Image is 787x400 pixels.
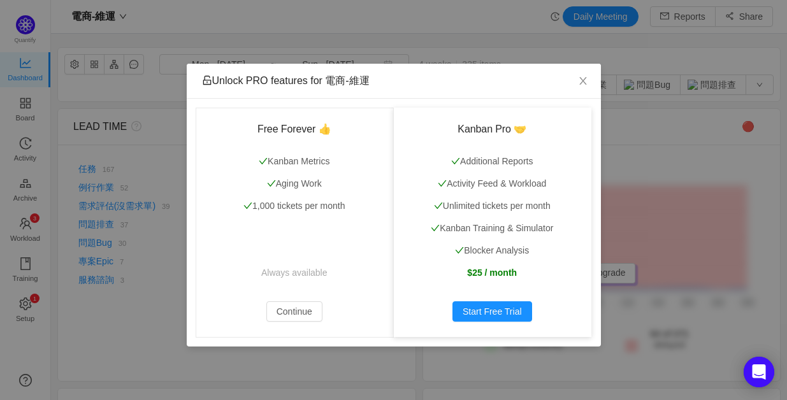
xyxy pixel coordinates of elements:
i: icon: unlock [202,75,212,85]
p: Kanban Metrics [211,155,379,168]
p: Aging Work [211,177,379,190]
p: Blocker Analysis [408,244,576,257]
span: Unlock PRO features for 電商-維運 [202,75,370,86]
i: icon: check [451,157,460,166]
i: icon: check [438,179,447,188]
i: icon: check [434,201,443,210]
i: icon: check [455,246,464,255]
i: icon: close [578,76,588,86]
i: icon: check [243,201,252,210]
button: Close [565,64,601,99]
i: icon: check [259,157,268,166]
p: Additional Reports [408,155,576,168]
i: icon: check [267,179,276,188]
p: Activity Feed & Workload [408,177,576,190]
p: Kanban Training & Simulator [408,222,576,235]
button: Continue [266,301,322,322]
span: 1,000 tickets per month [243,201,345,211]
p: Always available [211,266,379,280]
button: Start Free Trial [452,301,532,322]
i: icon: check [431,224,440,232]
h3: Free Forever 👍 [211,123,379,136]
div: Open Intercom Messenger [744,357,774,387]
strong: $25 / month [467,268,517,278]
h3: Kanban Pro 🤝 [408,123,576,136]
p: Unlimited tickets per month [408,199,576,213]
